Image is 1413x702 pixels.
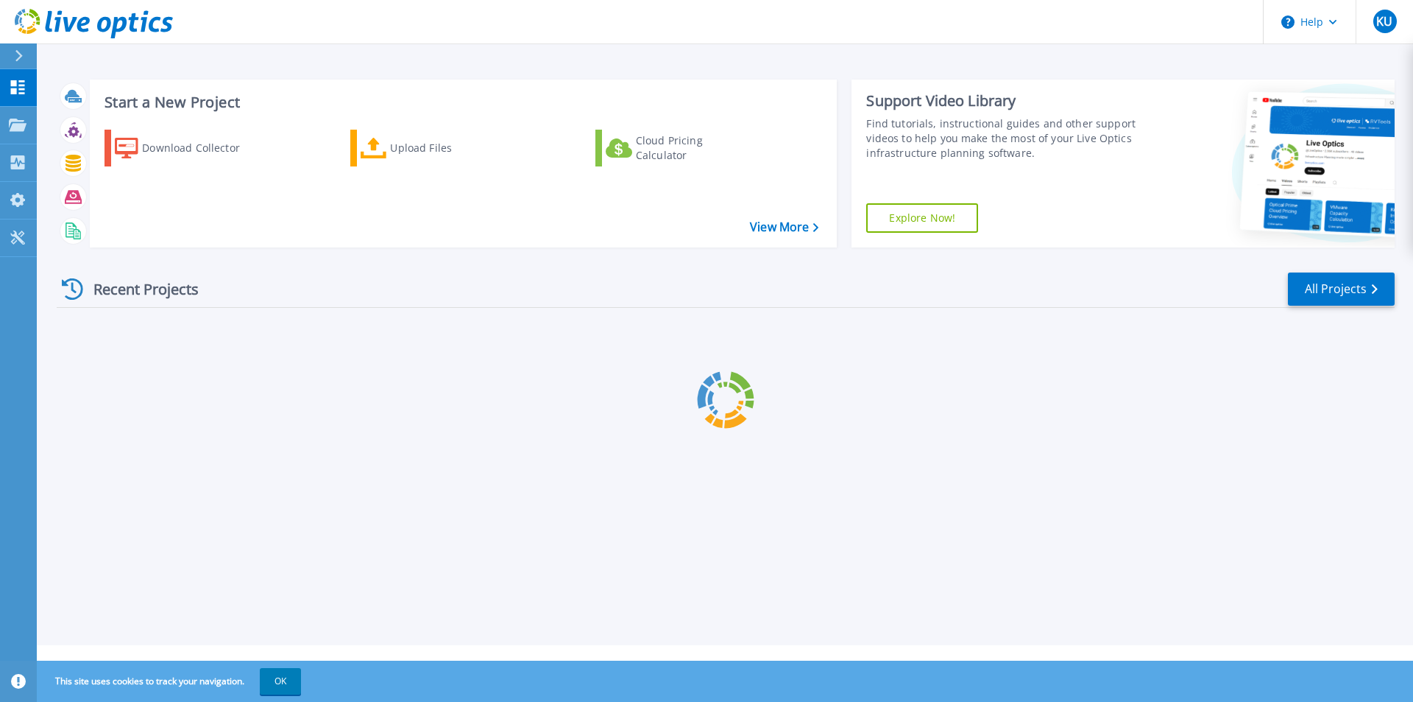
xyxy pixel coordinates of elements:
[595,130,759,166] a: Cloud Pricing Calculator
[636,133,754,163] div: Cloud Pricing Calculator
[750,220,818,234] a: View More
[260,668,301,695] button: OK
[350,130,514,166] a: Upload Files
[57,271,219,307] div: Recent Projects
[40,668,301,695] span: This site uses cookies to track your navigation.
[142,133,260,163] div: Download Collector
[1288,273,1395,306] a: All Projects
[866,91,1143,110] div: Support Video Library
[866,203,978,233] a: Explore Now!
[105,130,269,166] a: Download Collector
[105,94,818,110] h3: Start a New Project
[390,133,508,163] div: Upload Files
[1376,15,1392,27] span: KU
[866,116,1143,161] div: Find tutorials, instructional guides and other support videos to help you make the most of your L...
